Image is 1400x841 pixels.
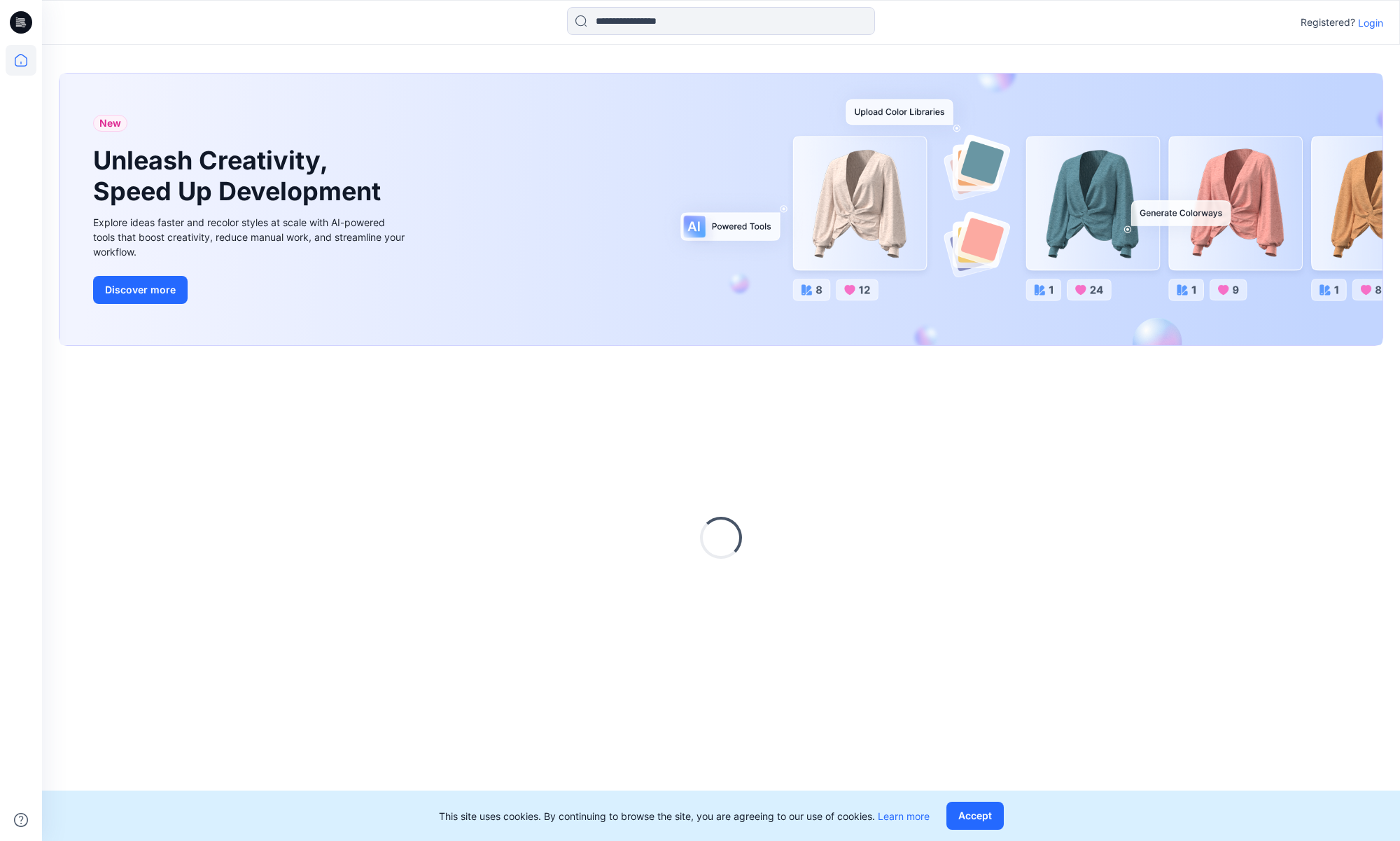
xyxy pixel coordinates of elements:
[93,146,387,206] h1: Unleash Creativity, Speed Up Development
[99,115,121,132] span: New
[93,276,408,304] a: Discover more
[93,215,408,259] div: Explore ideas faster and recolor styles at scale with AI-powered tools that boost creativity, red...
[93,276,188,304] button: Discover more
[946,802,1004,830] button: Accept
[878,810,930,822] a: Learn more
[439,809,930,823] p: This site uses cookies. By continuing to browse the site, you are agreeing to our use of cookies.
[1301,14,1355,31] p: Registered?
[1358,15,1383,30] p: Login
